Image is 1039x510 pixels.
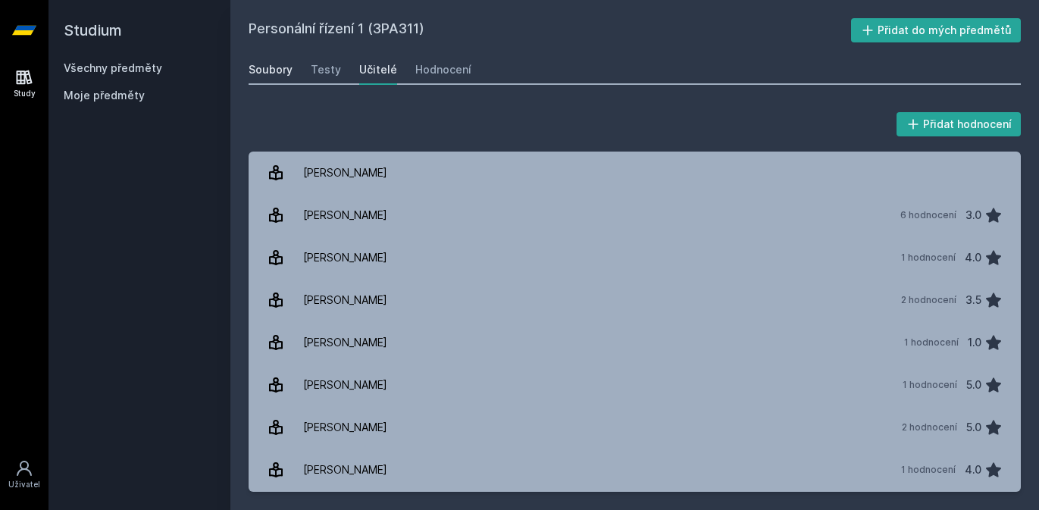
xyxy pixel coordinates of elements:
div: 1.0 [968,327,981,358]
a: [PERSON_NAME] 1 hodnocení 4.0 [249,236,1021,279]
div: Učitelé [359,62,397,77]
button: Přidat hodnocení [897,112,1022,136]
a: Všechny předměty [64,61,162,74]
a: [PERSON_NAME] [249,152,1021,194]
a: Učitelé [359,55,397,85]
div: 4.0 [965,455,981,485]
div: 4.0 [965,242,981,273]
div: 3.5 [965,285,981,315]
a: [PERSON_NAME] 2 hodnocení 5.0 [249,406,1021,449]
a: [PERSON_NAME] 1 hodnocení 4.0 [249,449,1021,491]
div: [PERSON_NAME] [303,412,387,443]
div: 2 hodnocení [901,294,956,306]
a: Soubory [249,55,293,85]
div: Testy [311,62,341,77]
div: 1 hodnocení [901,252,956,264]
div: 5.0 [966,412,981,443]
div: [PERSON_NAME] [303,242,387,273]
div: 3.0 [965,200,981,230]
a: [PERSON_NAME] 2 hodnocení 3.5 [249,279,1021,321]
a: [PERSON_NAME] 6 hodnocení 3.0 [249,194,1021,236]
a: Study [3,61,45,107]
div: 1 hodnocení [901,464,956,476]
a: [PERSON_NAME] 1 hodnocení 1.0 [249,321,1021,364]
h2: Personální řízení 1 (3PA311) [249,18,851,42]
div: Uživatel [8,479,40,490]
div: Soubory [249,62,293,77]
div: Study [14,88,36,99]
a: Hodnocení [415,55,471,85]
a: Uživatel [3,452,45,498]
button: Přidat do mých předmětů [851,18,1022,42]
a: Testy [311,55,341,85]
div: [PERSON_NAME] [303,455,387,485]
div: 1 hodnocení [904,336,959,349]
div: [PERSON_NAME] [303,285,387,315]
div: [PERSON_NAME] [303,200,387,230]
div: 5.0 [966,370,981,400]
div: [PERSON_NAME] [303,370,387,400]
div: 2 hodnocení [902,421,957,433]
div: 6 hodnocení [900,209,956,221]
a: [PERSON_NAME] 1 hodnocení 5.0 [249,364,1021,406]
div: 1 hodnocení [903,379,957,391]
div: [PERSON_NAME] [303,327,387,358]
div: Hodnocení [415,62,471,77]
div: [PERSON_NAME] [303,158,387,188]
span: Moje předměty [64,88,145,103]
